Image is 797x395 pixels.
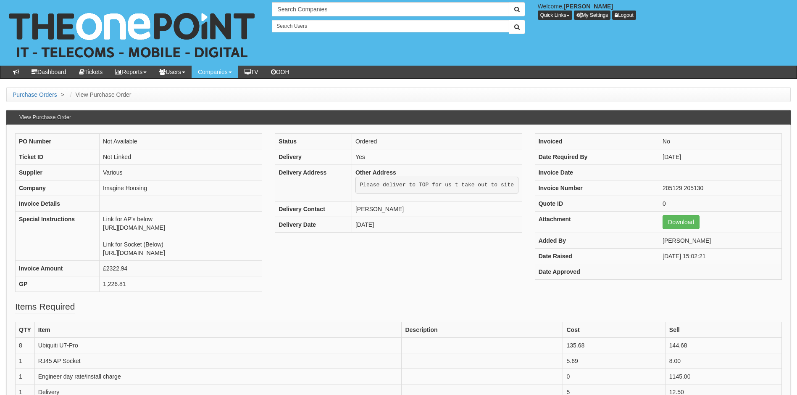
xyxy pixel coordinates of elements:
th: Delivery [275,149,352,165]
td: Ubiquiti U7-Pro [34,338,402,353]
td: RJ45 AP Socket [34,353,402,369]
td: [DATE] [352,217,522,232]
th: Attachment [535,212,659,233]
button: Quick Links [538,11,572,20]
td: Imagine Housing [100,180,262,196]
th: GP [16,276,100,292]
td: 205129 205130 [659,180,782,196]
td: 1145.00 [665,369,781,384]
th: Date Required By [535,149,659,165]
span: > [59,91,66,98]
td: 5.69 [563,353,665,369]
th: Delivery Contact [275,201,352,217]
th: Quote ID [535,196,659,212]
th: Date Approved [535,264,659,280]
a: Companies [192,66,238,78]
td: 1,226.81 [100,276,262,292]
h3: View Purchase Order [15,110,75,125]
a: Dashboard [25,66,73,78]
th: Company [16,180,100,196]
td: Yes [352,149,522,165]
th: Added By [535,233,659,249]
th: Delivery Date [275,217,352,232]
th: Cost [563,322,665,338]
a: My Settings [574,11,611,20]
td: [DATE] 15:02:21 [659,249,782,264]
th: Invoice Date [535,165,659,180]
td: £2322.94 [100,261,262,276]
td: No [659,134,782,149]
th: Delivery Address [275,165,352,201]
th: Invoice Details [16,196,100,212]
td: 144.68 [665,338,781,353]
td: 0 [563,369,665,384]
th: Invoice Number [535,180,659,196]
td: 8 [16,338,35,353]
td: 1 [16,369,35,384]
b: Other Address [355,169,396,176]
th: Supplier [16,165,100,180]
a: Logout [612,11,636,20]
td: [PERSON_NAME] [352,201,522,217]
th: Status [275,134,352,149]
th: Invoice Amount [16,261,100,276]
td: 135.68 [563,338,665,353]
input: Search Companies [272,2,509,16]
legend: Items Required [15,300,75,313]
td: 8.00 [665,353,781,369]
td: Not Available [100,134,262,149]
a: Download [663,215,700,229]
a: Users [153,66,192,78]
th: PO Number [16,134,100,149]
td: Engineer day rate/install charge [34,369,402,384]
a: TV [238,66,265,78]
td: 1 [16,353,35,369]
td: [DATE] [659,149,782,165]
td: Not Linked [100,149,262,165]
td: 0 [659,196,782,212]
a: OOH [265,66,296,78]
div: Welcome, [531,2,797,20]
b: [PERSON_NAME] [564,3,613,10]
a: Reports [109,66,153,78]
pre: Please deliver to TOP for us t take out to site [355,177,518,194]
th: Invoiced [535,134,659,149]
input: Search Users [272,20,509,32]
th: Item [34,322,402,338]
td: Link for AP's below [URL][DOMAIN_NAME] Link for Socket (Below) [URL][DOMAIN_NAME] [100,212,262,261]
th: Special Instructions [16,212,100,261]
a: Purchase Orders [13,91,57,98]
td: [PERSON_NAME] [659,233,782,249]
td: Various [100,165,262,180]
th: Ticket ID [16,149,100,165]
th: Sell [665,322,781,338]
a: Tickets [73,66,109,78]
th: QTY [16,322,35,338]
li: View Purchase Order [68,90,132,99]
th: Date Raised [535,249,659,264]
td: Ordered [352,134,522,149]
th: Description [402,322,563,338]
